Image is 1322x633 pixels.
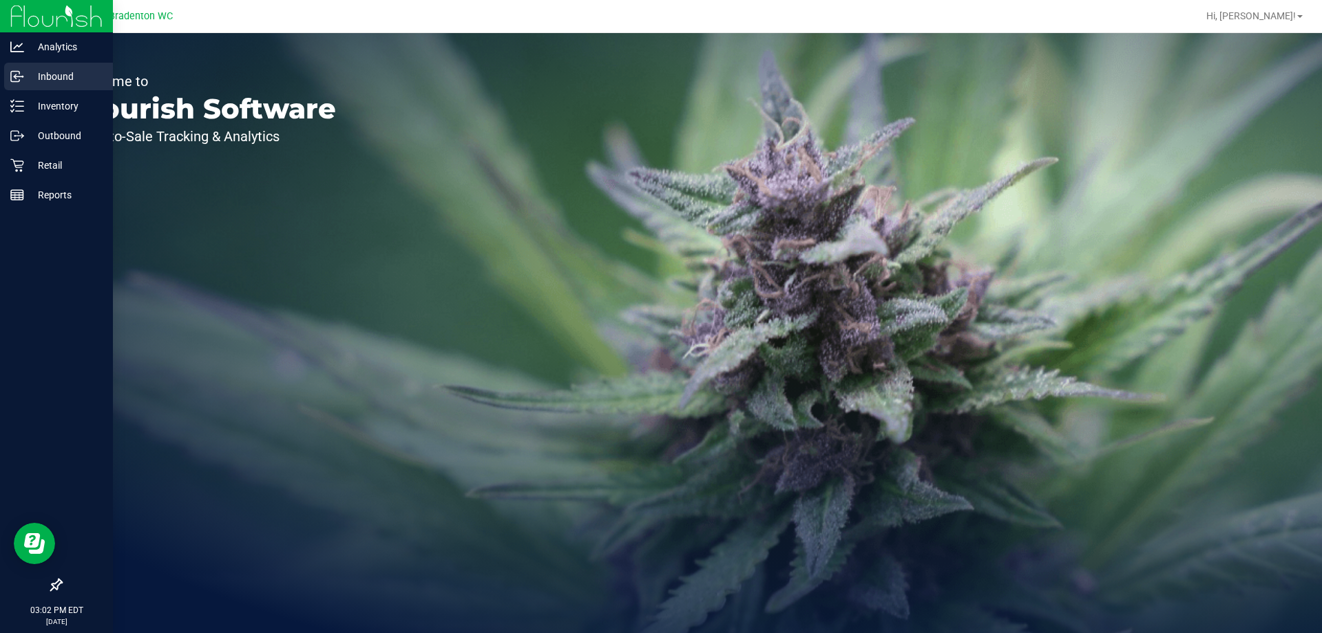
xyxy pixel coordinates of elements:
[24,157,107,174] p: Retail
[10,129,24,143] inline-svg: Outbound
[14,523,55,564] iframe: Resource center
[6,604,107,616] p: 03:02 PM EDT
[24,187,107,203] p: Reports
[24,127,107,144] p: Outbound
[1206,10,1296,21] span: Hi, [PERSON_NAME]!
[109,10,173,22] span: Bradenton WC
[10,70,24,83] inline-svg: Inbound
[24,98,107,114] p: Inventory
[10,158,24,172] inline-svg: Retail
[10,188,24,202] inline-svg: Reports
[74,74,336,88] p: Welcome to
[6,616,107,627] p: [DATE]
[24,68,107,85] p: Inbound
[10,40,24,54] inline-svg: Analytics
[74,95,336,123] p: Flourish Software
[10,99,24,113] inline-svg: Inventory
[74,129,336,143] p: Seed-to-Sale Tracking & Analytics
[24,39,107,55] p: Analytics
